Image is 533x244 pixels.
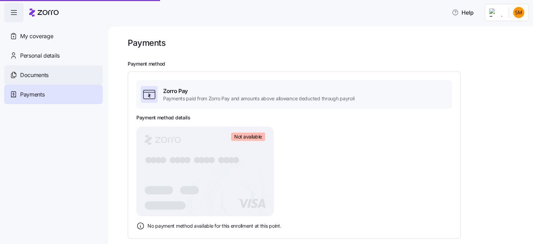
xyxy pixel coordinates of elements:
[198,155,206,165] tspan: ●
[128,37,166,48] h1: Payments
[163,87,354,95] span: Zorro Pay
[159,155,167,165] tspan: ●
[218,155,226,165] tspan: ●
[174,155,182,165] tspan: ●
[203,155,211,165] tspan: ●
[154,155,162,165] tspan: ●
[179,155,187,165] tspan: ●
[145,155,153,165] tspan: ●
[232,155,240,165] tspan: ●
[452,8,474,17] span: Help
[184,155,192,165] tspan: ●
[489,8,503,17] img: Employer logo
[4,26,103,46] a: My coverage
[147,222,281,229] span: No payment method available for this enrollment at this point.
[20,51,60,60] span: Personal details
[513,7,524,18] img: 3ac7ac5adde06cdc38c70bee5a332580
[128,61,523,67] h2: Payment method
[4,46,103,65] a: Personal details
[150,155,158,165] tspan: ●
[20,32,53,41] span: My coverage
[163,95,354,102] span: Payments paid from Zorro Pay and amounts above allowance deducted through payroll
[4,85,103,104] a: Payments
[4,65,103,85] a: Documents
[208,155,216,165] tspan: ●
[136,114,191,121] h3: Payment method details
[193,155,201,165] tspan: ●
[227,155,235,165] tspan: ●
[20,90,44,99] span: Payments
[222,155,230,165] tspan: ●
[20,71,49,79] span: Documents
[446,6,479,19] button: Help
[234,134,262,140] span: Not available
[169,155,177,165] tspan: ●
